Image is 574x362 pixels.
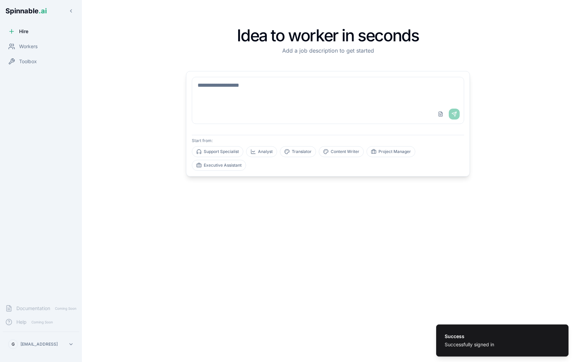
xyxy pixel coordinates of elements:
span: Spinnable [5,7,47,15]
span: G [12,342,15,347]
span: .ai [39,7,47,15]
button: Content Writer [319,146,364,157]
span: Workers [19,43,38,50]
h1: Idea to worker in seconds [186,27,470,44]
span: Help [16,319,27,325]
p: Add a job description to get started [186,46,470,55]
span: Toolbox [19,58,37,65]
button: Executive Assistant [192,160,246,171]
span: Coming Soon [53,305,78,312]
p: [EMAIL_ADDRESS] [20,342,58,347]
div: Success [445,333,494,340]
span: Coming Soon [29,319,55,325]
button: Analyst [246,146,277,157]
div: Successfully signed in [445,341,494,348]
button: Support Specialist [192,146,243,157]
span: Documentation [16,305,50,312]
p: Start from: [192,138,464,143]
button: G[EMAIL_ADDRESS] [5,337,76,351]
span: Hire [19,28,28,35]
button: Translator [280,146,316,157]
button: Project Manager [367,146,415,157]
